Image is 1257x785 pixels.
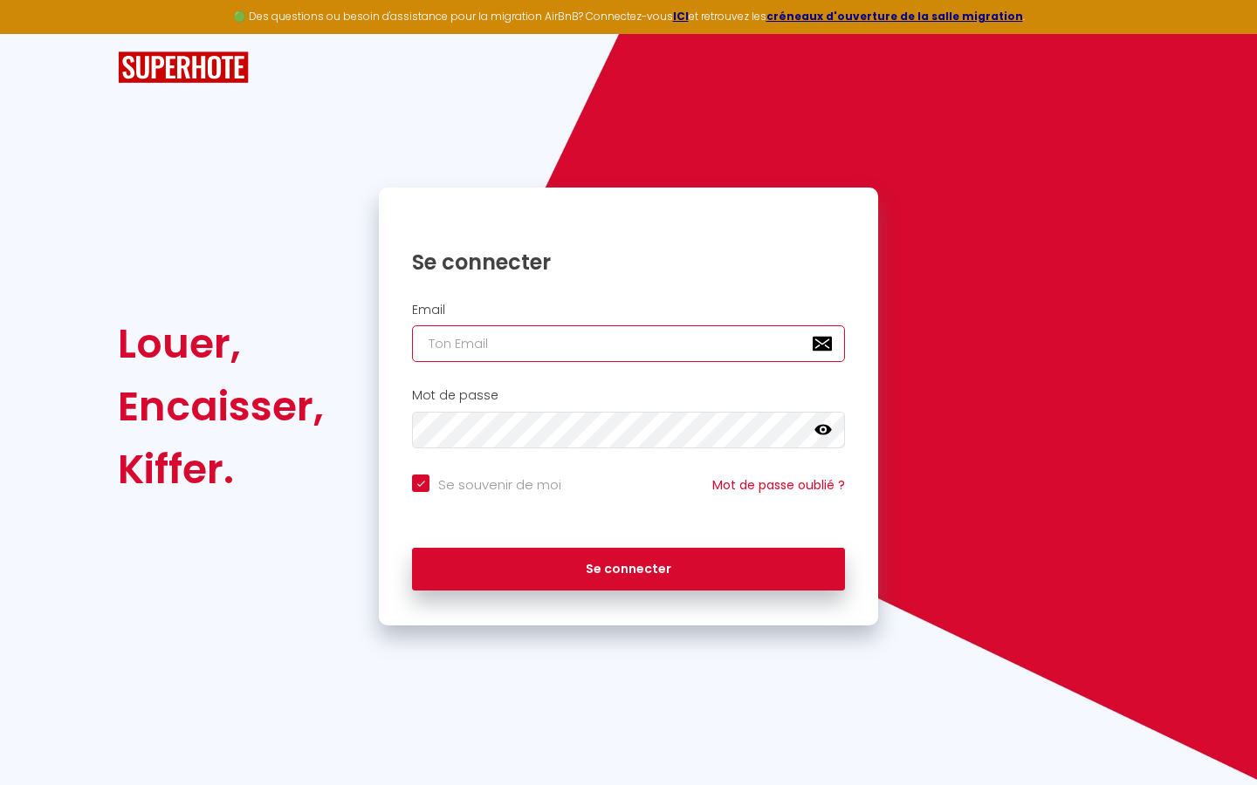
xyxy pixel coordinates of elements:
[766,9,1023,24] a: créneaux d'ouverture de la salle migration
[712,476,845,494] a: Mot de passe oublié ?
[412,303,845,317] h2: Email
[673,9,689,24] a: ICI
[118,51,249,84] img: SuperHote logo
[412,249,845,276] h1: Se connecter
[118,438,324,501] div: Kiffer.
[14,7,66,59] button: Ouvrir le widget de chat LiveChat
[412,388,845,403] h2: Mot de passe
[412,325,845,362] input: Ton Email
[412,548,845,591] button: Se connecter
[118,375,324,438] div: Encaisser,
[118,312,324,375] div: Louer,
